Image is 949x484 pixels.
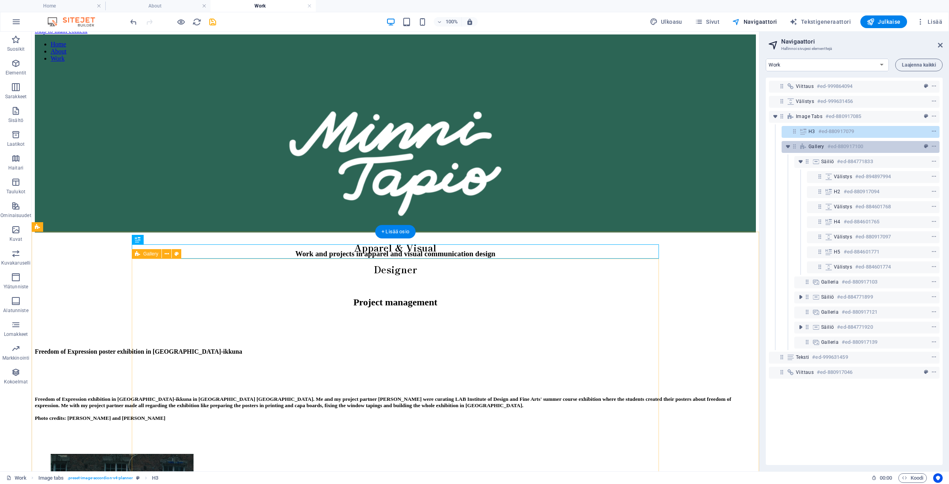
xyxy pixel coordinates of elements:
[208,17,217,27] button: save
[855,262,891,272] h6: #ed-884601774
[834,189,841,195] span: H2
[781,45,927,52] h3: Hallinnoi sivujesi elementtejä
[38,473,159,483] nav: breadcrumb
[821,309,839,315] span: Galleria
[821,279,839,285] span: Galleria
[855,172,891,181] h6: #ed-894897994
[930,368,938,377] button: context-menu
[783,142,793,151] button: toggle-expand
[930,202,938,212] button: context-menu
[821,339,839,345] span: Galleria
[922,82,930,91] button: preset
[732,18,777,26] span: Navigaattori
[922,112,930,121] button: preset
[176,17,186,27] button: Napsauta tästä poistuaksesi esikatselutilasta ja jatkaaksesi muokkaamista
[844,217,879,227] h6: #ed-884601765
[930,172,938,181] button: context-menu
[844,187,879,196] h6: #ed-880917094
[1,260,30,266] p: Kuvakaruselli
[211,2,316,10] h4: Work
[902,63,936,67] span: Laajenna kaikki
[796,369,814,375] span: Viittaus
[192,17,201,27] i: Lataa sivu uudelleen
[647,15,685,28] div: Ulkoasu (Ctrl+Alt+Y)
[855,202,891,212] h6: #ed-884601768
[834,264,852,270] span: Välistys
[902,473,923,483] span: Koodi
[812,353,848,362] h6: #ed-999631459
[796,157,805,166] button: toggle-expand
[771,112,780,121] button: toggle-expand
[837,322,873,332] h6: #ed-884771920
[913,15,945,28] button: Lisää
[208,17,217,27] i: Tallenna (Ctrl+S)
[885,475,886,481] span: :
[5,93,27,100] p: Sarakkeet
[105,2,211,10] h4: About
[834,173,852,180] span: Välistys
[647,15,685,28] button: Ulkoasu
[796,292,805,302] button: toggle-expand
[129,17,138,27] button: undo
[834,204,852,210] span: Välistys
[930,127,938,136] button: context-menu
[152,473,158,483] span: Napsauta valitaksesi. Kaksoisnapsauta muokataksesi
[828,142,863,151] h6: #ed-880917100
[192,17,201,27] button: reload
[143,252,158,256] span: Gallery
[930,157,938,166] button: context-menu
[930,262,938,272] button: context-menu
[67,473,133,483] span: . preset-image-accordion-v4-planner
[4,284,28,290] p: Ylätunniste
[930,187,938,196] button: context-menu
[930,82,938,91] button: context-menu
[844,247,879,257] h6: #ed-884601771
[880,473,892,483] span: 00 00
[930,337,938,347] button: context-menu
[7,141,25,147] p: Laatikot
[837,157,873,166] h6: #ed-884771833
[796,98,814,105] span: Välistys
[930,97,938,106] button: context-menu
[930,322,938,332] button: context-menu
[8,165,23,171] p: Haitari
[3,307,28,314] p: Alatunniste
[930,142,938,151] button: context-menu
[129,17,138,27] i: Kumoa: Poista elementtejä (Ctrl+Z)
[834,219,841,225] span: H4
[9,236,23,242] p: Kuvat
[837,292,873,302] h6: #ed-884771899
[375,225,416,238] div: + Lisää osio
[871,473,892,483] h6: Istunnon aika
[821,294,834,300] span: Säiliö
[2,355,29,361] p: Markkinointi
[809,143,824,150] span: Gallery
[796,83,814,90] span: Viittaus
[867,18,901,26] span: Julkaise
[8,117,23,124] p: Sisältö
[821,158,834,165] span: Säiliö
[922,142,930,151] button: preset
[809,128,815,135] span: H3
[842,277,877,287] h6: #ed-880917103
[781,38,943,45] h2: Navigaattori
[818,127,854,136] h6: #ed-880917079
[434,17,462,27] button: 100%
[842,307,877,317] h6: #ed-880917121
[922,368,930,377] button: preset
[826,112,861,121] h6: #ed-880917085
[4,379,28,385] p: Kokoelmat
[898,473,927,483] button: Koodi
[817,82,852,91] h6: #ed-999864094
[895,59,943,71] button: Laajenna kaikki
[930,307,938,317] button: context-menu
[729,15,780,28] button: Navigaattori
[796,113,822,120] span: Image tabs
[695,18,719,26] span: Sivut
[842,337,877,347] h6: #ed-880917139
[930,217,938,227] button: context-menu
[796,322,805,332] button: toggle-expand
[466,18,473,25] i: Koon muuttuessa säädä zoomaustaso automaattisesti sopimaan valittuun laitteeseen.
[6,473,27,483] a: Napsauta peruuttaaksesi valinnan. Kaksoisnapsauta avataksesi Sivut
[786,15,854,28] button: Tekstigeneraattori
